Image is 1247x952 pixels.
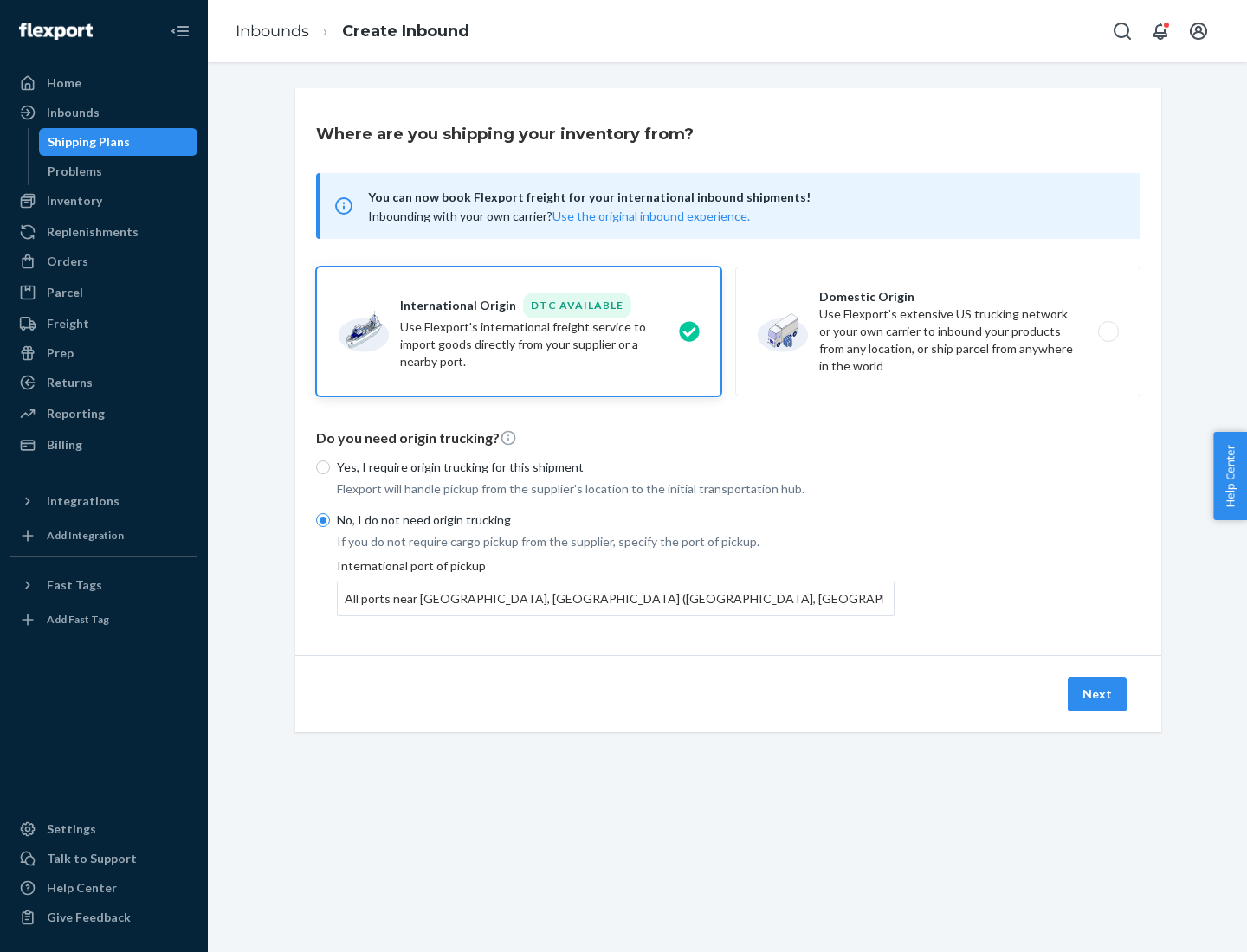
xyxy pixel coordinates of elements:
[47,74,81,92] div: Home
[47,223,139,241] div: Replenishments
[337,480,895,498] p: Flexport will handle pickup from the supplier's location to the initial transportation hub.
[342,22,469,41] a: Create Inbound
[10,904,197,931] button: Give Feedback
[10,187,197,215] a: Inventory
[47,436,82,453] div: Billing
[47,192,102,209] div: Inventory
[1181,14,1216,48] button: Open account menu
[10,606,197,634] a: Add Fast Tag
[10,815,197,843] a: Settings
[10,369,197,396] a: Returns
[47,576,102,594] div: Fast Tags
[47,909,131,926] div: Give Feedback
[316,513,330,527] input: No, I do not need origin trucking
[10,571,197,599] button: Fast Tags
[222,6,483,57] ol: breadcrumbs
[337,511,895,529] p: No, I do not need origin trucking
[368,187,1120,208] span: You can now book Flexport freight for your international inbound shipments!
[10,487,197,515] button: Integrations
[47,405,105,422] div: Reporting
[1213,432,1247,520] button: Help Center
[47,820,96,838] div: Settings
[47,253,88,270] div: Orders
[316,460,330,474] input: Yes, I require origin trucking for this shipment
[1105,14,1140,48] button: Open Search Box
[10,279,197,306] a: Parcel
[10,218,197,246] a: Replenishments
[19,23,93,40] img: Flexport logo
[10,248,197,275] a: Orders
[47,492,120,510] div: Integrations
[47,850,137,867] div: Talk to Support
[47,344,74,362] div: Prep
[48,133,130,151] div: Shipping Plans
[10,310,197,338] a: Freight
[337,459,895,476] p: Yes, I require origin trucking for this shipment
[10,400,197,428] a: Reporting
[316,123,694,145] h3: Where are you shipping your inventory from?
[47,315,89,332] div: Freight
[1068,677,1127,711] button: Next
[10,522,197,550] a: Add Integration
[10,431,197,459] a: Billing
[10,874,197,902] a: Help Center
[316,428,1140,448] p: Do you need origin trucking?
[552,208,750,225] button: Use the original inbound experience.
[39,128,198,156] a: Shipping Plans
[368,209,750,223] span: Inbounding with your own carrier?
[337,533,895,550] p: If you do not require cargo pickup from the supplier, specify the port of pickup.
[236,22,309,41] a: Inbounds
[47,879,117,897] div: Help Center
[337,557,895,616] div: International port of pickup
[47,284,83,301] div: Parcel
[39,158,198,185] a: Problems
[163,14,197,48] button: Close Navigation
[10,845,197,872] a: Talk to Support
[10,69,197,97] a: Home
[47,528,124,543] div: Add Integration
[10,339,197,367] a: Prep
[47,104,100,121] div: Inbounds
[48,163,102,180] div: Problems
[1143,14,1178,48] button: Open notifications
[10,99,197,126] a: Inbounds
[47,374,93,391] div: Returns
[47,612,109,627] div: Add Fast Tag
